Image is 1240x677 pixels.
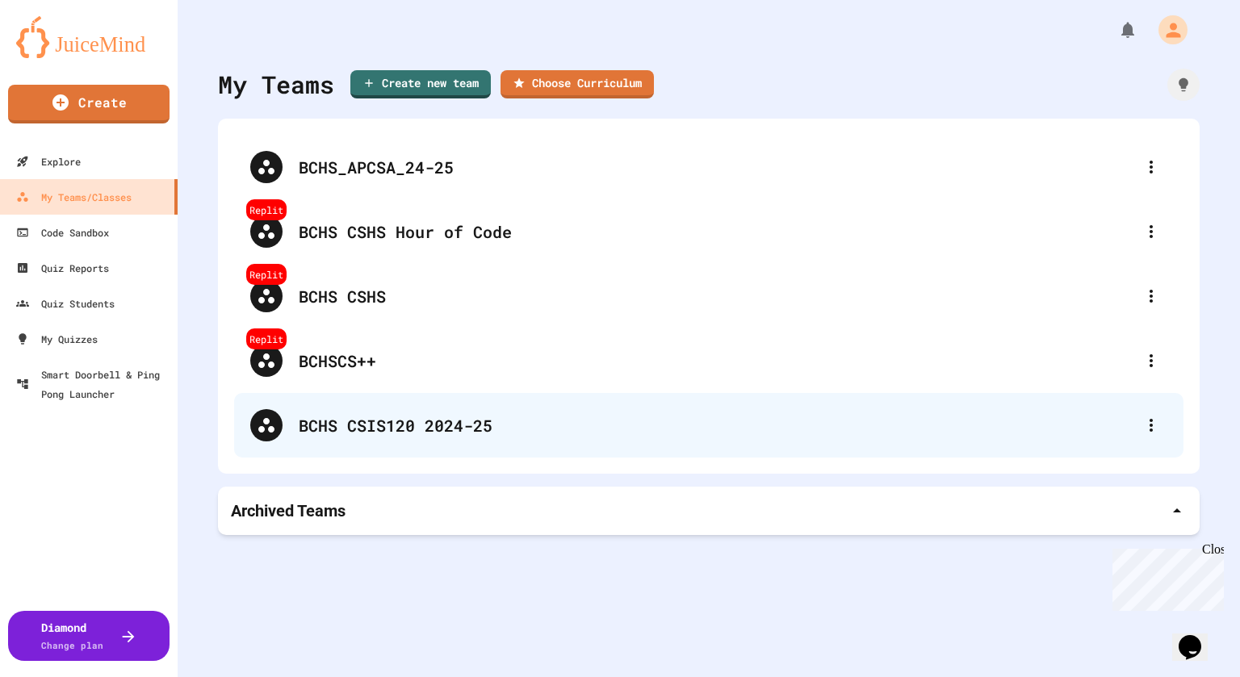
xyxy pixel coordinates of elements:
[234,393,1183,458] div: BCHS CSIS120 2024-25
[16,329,98,349] div: My Quizzes
[218,66,334,102] div: My Teams
[246,199,287,220] div: Replit
[16,365,171,403] div: Smart Doorbell & Ping Pong Launcher
[41,619,103,653] div: Diamond
[299,155,1135,179] div: BCHS_APCSA_24-25
[1142,11,1192,48] div: My Account
[350,70,491,98] a: Create new team
[1167,69,1200,101] div: How it works
[1172,612,1224,661] iframe: chat widget
[299,413,1135,437] div: BCHS CSIS120 2024-25
[16,223,109,242] div: Code Sandbox
[299,219,1135,244] div: BCHS CSHS Hour of Code
[16,258,109,278] div: Quiz Reports
[299,284,1135,308] div: BCHS CSHS
[16,16,161,58] img: logo-orange.svg
[246,264,287,285] div: Replit
[1106,542,1224,611] iframe: chat widget
[16,152,81,171] div: Explore
[16,294,115,313] div: Quiz Students
[6,6,111,102] div: Chat with us now!Close
[234,264,1183,328] div: ReplitBCHS CSHS
[234,328,1183,393] div: ReplitBCHSCS++
[246,328,287,349] div: Replit
[501,70,654,98] a: Choose Curriculum
[41,639,103,651] span: Change plan
[234,199,1183,264] div: ReplitBCHS CSHS Hour of Code
[234,135,1183,199] div: BCHS_APCSA_24-25
[16,187,132,207] div: My Teams/Classes
[299,349,1135,373] div: BCHSCS++
[1088,16,1142,44] div: My Notifications
[231,499,346,522] p: Archived Teams
[8,85,170,123] a: Create
[8,611,170,661] button: DiamondChange plan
